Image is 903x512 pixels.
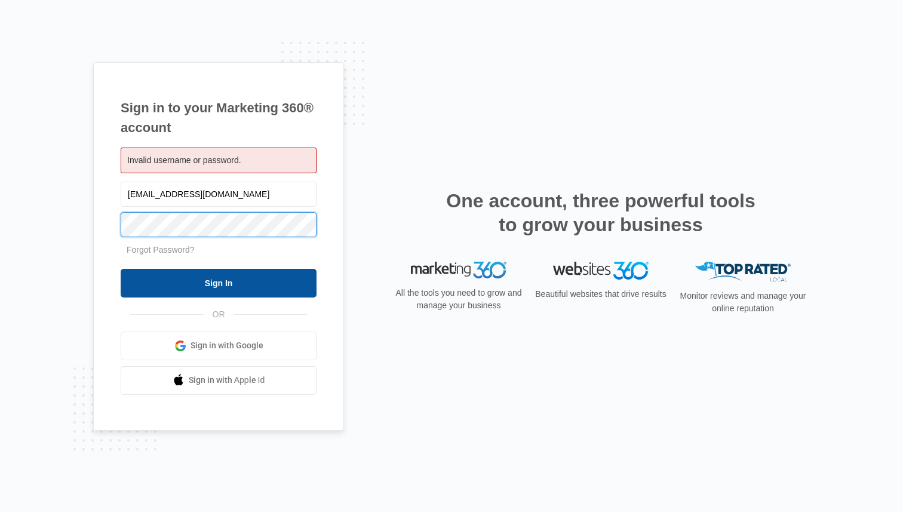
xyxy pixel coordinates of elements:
span: OR [204,308,234,321]
a: Sign in with Apple Id [121,366,317,395]
p: Monitor reviews and manage your online reputation [676,290,810,315]
img: Marketing 360 [411,262,506,278]
input: Sign In [121,269,317,298]
span: Sign in with Apple Id [189,374,265,387]
a: Sign in with Google [121,332,317,360]
span: Sign in with Google [191,339,263,352]
input: Email [121,182,317,207]
h2: One account, three powerful tools to grow your business [443,189,759,237]
img: Top Rated Local [695,262,791,281]
span: Invalid username or password. [127,155,241,165]
p: All the tools you need to grow and manage your business [392,287,526,312]
p: Beautiful websites that drive results [534,288,668,301]
h1: Sign in to your Marketing 360® account [121,98,317,137]
img: Websites 360 [553,262,649,279]
a: Forgot Password? [127,245,195,255]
